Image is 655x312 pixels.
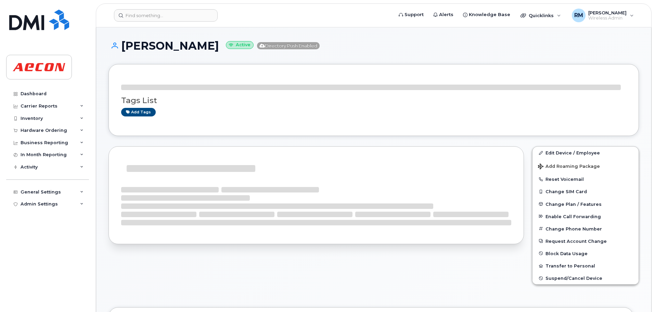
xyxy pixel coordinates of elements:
[532,173,639,185] button: Reset Voicemail
[121,96,626,105] h3: Tags List
[545,276,602,281] span: Suspend/Cancel Device
[532,159,639,173] button: Add Roaming Package
[545,201,602,207] span: Change Plan / Features
[532,260,639,272] button: Transfer to Personal
[257,42,320,49] span: Directory Push Enabled
[532,210,639,223] button: Enable Call Forwarding
[545,214,601,219] span: Enable Call Forwarding
[532,272,639,284] button: Suspend/Cancel Device
[532,147,639,159] a: Edit Device / Employee
[532,198,639,210] button: Change Plan / Features
[532,223,639,235] button: Change Phone Number
[532,247,639,260] button: Block Data Usage
[121,108,156,116] a: Add tags
[538,164,600,170] span: Add Roaming Package
[226,41,254,49] small: Active
[532,185,639,198] button: Change SIM Card
[108,40,639,52] h1: [PERSON_NAME]
[532,235,639,247] button: Request Account Change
